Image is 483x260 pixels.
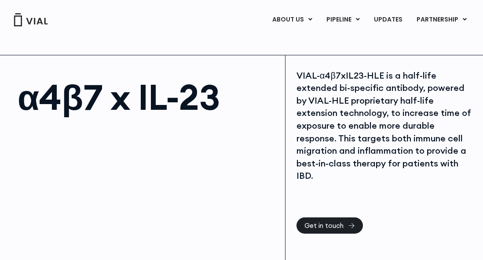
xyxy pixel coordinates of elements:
[265,12,319,27] a: ABOUT USMenu Toggle
[13,13,48,26] img: Vial Logo
[367,12,409,27] a: UPDATES
[410,12,474,27] a: PARTNERSHIPMenu Toggle
[319,12,366,27] a: PIPELINEMenu Toggle
[18,79,276,115] h1: α4β7 x IL-23
[296,217,363,234] a: Get in touch
[304,222,344,229] span: Get in touch
[296,69,472,182] div: VIAL-α4β7xIL23-HLE is a half-life extended bi-specific antibody, powered by VIAL-HLE proprietary ...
